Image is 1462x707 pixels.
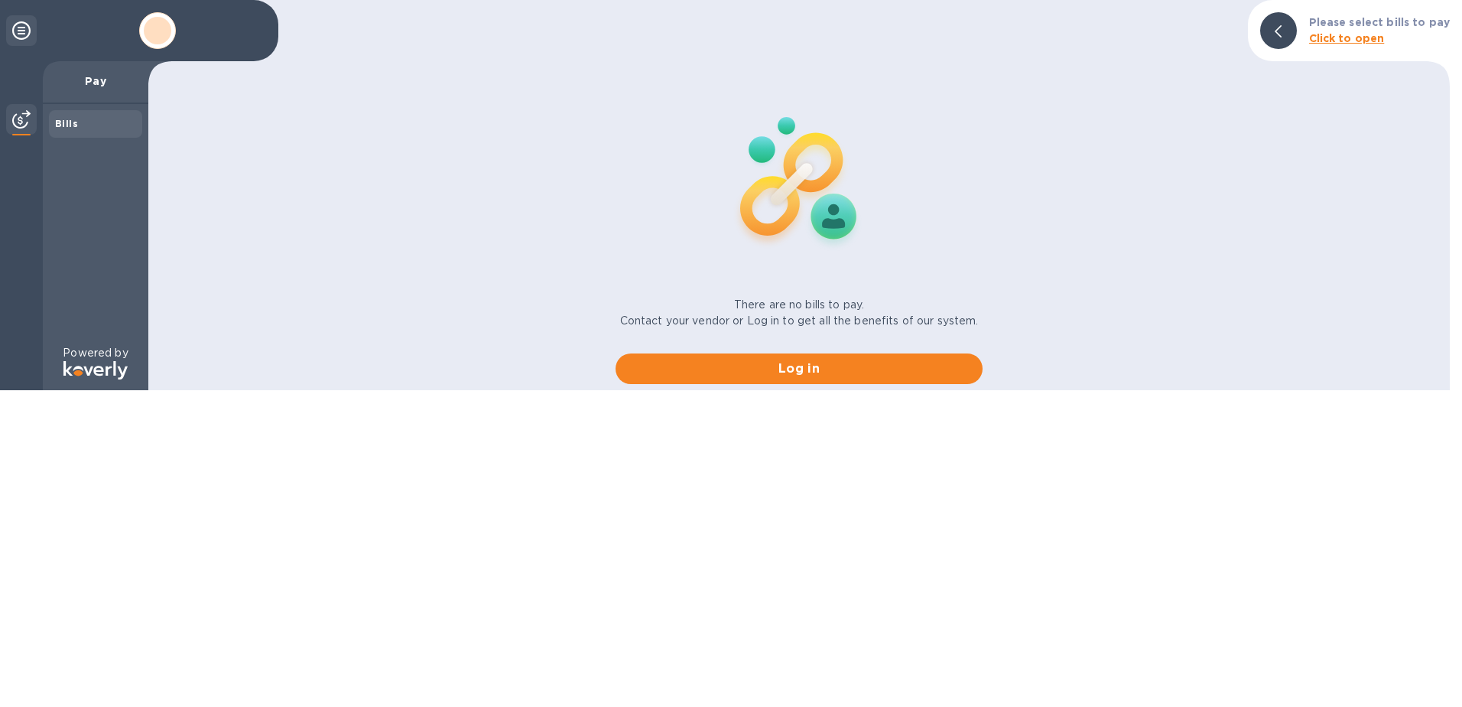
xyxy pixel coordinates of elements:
[1309,32,1385,44] b: Click to open
[55,73,136,89] p: Pay
[628,360,970,378] span: Log in
[63,345,128,361] p: Powered by
[620,297,979,329] p: There are no bills to pay. Contact your vendor or Log in to get all the benefits of our system.
[1309,16,1450,28] b: Please select bills to pay
[616,353,983,384] button: Log in
[55,118,78,129] b: Bills
[63,361,128,380] img: Logo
